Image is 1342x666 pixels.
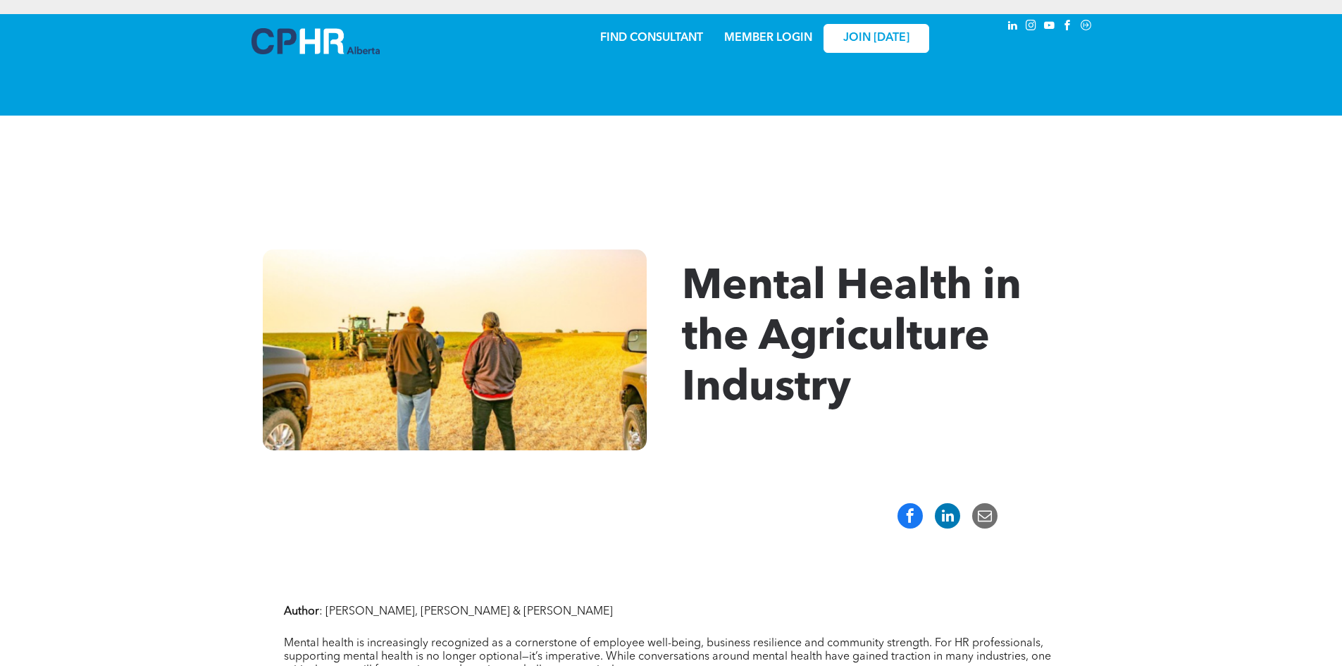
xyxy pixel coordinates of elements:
[284,606,319,617] strong: Author
[843,32,909,45] span: JOIN [DATE]
[1005,18,1021,37] a: linkedin
[600,32,703,44] a: FIND CONSULTANT
[1079,18,1094,37] a: Social network
[251,28,380,54] img: A blue and white logo for cp alberta
[319,606,613,617] span: : [PERSON_NAME], [PERSON_NAME] & [PERSON_NAME]
[1060,18,1076,37] a: facebook
[1024,18,1039,37] a: instagram
[682,266,1021,410] span: Mental Health in the Agriculture Industry
[824,24,929,53] a: JOIN [DATE]
[724,32,812,44] a: MEMBER LOGIN
[1042,18,1057,37] a: youtube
